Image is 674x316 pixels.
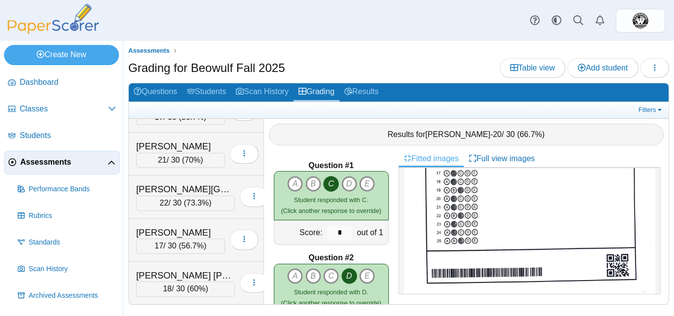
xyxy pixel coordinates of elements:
[339,83,383,102] a: Results
[14,284,120,308] a: Archived Assessments
[158,156,167,164] span: 21
[287,268,303,284] i: A
[323,268,339,284] i: C
[308,160,354,171] b: Question #1
[269,124,664,145] div: Results for - / 30 ( )
[359,268,375,284] i: E
[633,13,648,29] span: EDUARDO HURTADO
[29,264,116,274] span: Scan History
[20,77,116,88] span: Dashboard
[14,177,120,201] a: Performance Bands
[154,242,163,250] span: 17
[29,211,116,221] span: Rubrics
[182,83,231,102] a: Students
[154,113,163,121] span: 17
[578,64,628,72] span: Add student
[29,291,116,301] span: Archived Assessments
[294,288,369,296] span: Student responded with D.
[29,184,116,194] span: Performance Bands
[464,150,540,167] a: Full view images
[126,45,172,57] a: Assessments
[128,60,285,76] h1: Grading for Beowulf Fall 2025
[281,196,381,214] small: (Click another response to override)
[294,83,339,102] a: Grading
[185,156,200,164] span: 70%
[281,288,381,307] small: (Click another response to override)
[187,199,209,207] span: 73.3%
[354,220,388,245] div: out of 1
[636,105,666,115] a: Filters
[305,268,321,284] i: B
[14,204,120,228] a: Rubrics
[29,238,116,247] span: Standards
[4,4,103,34] img: PaperScorer
[4,151,120,175] a: Assessments
[510,64,555,72] span: Table view
[163,284,172,293] span: 18
[341,268,357,284] i: D
[182,113,204,121] span: 56.7%
[136,269,235,282] div: [PERSON_NAME] [PERSON_NAME][DEMOGRAPHIC_DATA]
[136,183,235,196] div: [PERSON_NAME][GEOGRAPHIC_DATA]
[14,231,120,254] a: Standards
[14,257,120,281] a: Scan History
[136,239,225,253] div: / 30 ( )
[231,83,294,102] a: Scan History
[189,284,205,293] span: 60%
[136,281,235,296] div: / 30 ( )
[136,226,225,239] div: [PERSON_NAME]
[567,58,638,78] a: Add student
[399,150,464,167] a: Fitted images
[294,196,369,204] span: Student responded with C.
[341,176,357,192] i: D
[20,157,108,168] span: Assessments
[274,220,325,245] div: Score:
[4,71,120,95] a: Dashboard
[136,196,235,211] div: / 30 ( )
[616,9,665,33] a: ps.xvvVYnLikkKREtVi
[20,104,108,114] span: Classes
[589,10,611,32] a: Alerts
[500,58,565,78] a: Table view
[129,83,182,102] a: Questions
[287,176,303,192] i: A
[160,199,169,207] span: 22
[20,130,116,141] span: Students
[493,130,502,139] span: 20
[359,176,375,192] i: E
[4,27,103,35] a: PaperScorer
[4,98,120,121] a: Classes
[4,124,120,148] a: Students
[305,176,321,192] i: B
[182,242,204,250] span: 56.7%
[323,176,339,192] i: C
[520,130,542,139] span: 66.7%
[633,13,648,29] img: ps.xvvVYnLikkKREtVi
[136,153,225,168] div: / 30 ( )
[425,130,490,139] span: [PERSON_NAME]
[128,47,170,54] span: Assessments
[136,140,225,153] div: [PERSON_NAME]
[308,252,354,263] b: Question #2
[4,45,119,65] a: Create New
